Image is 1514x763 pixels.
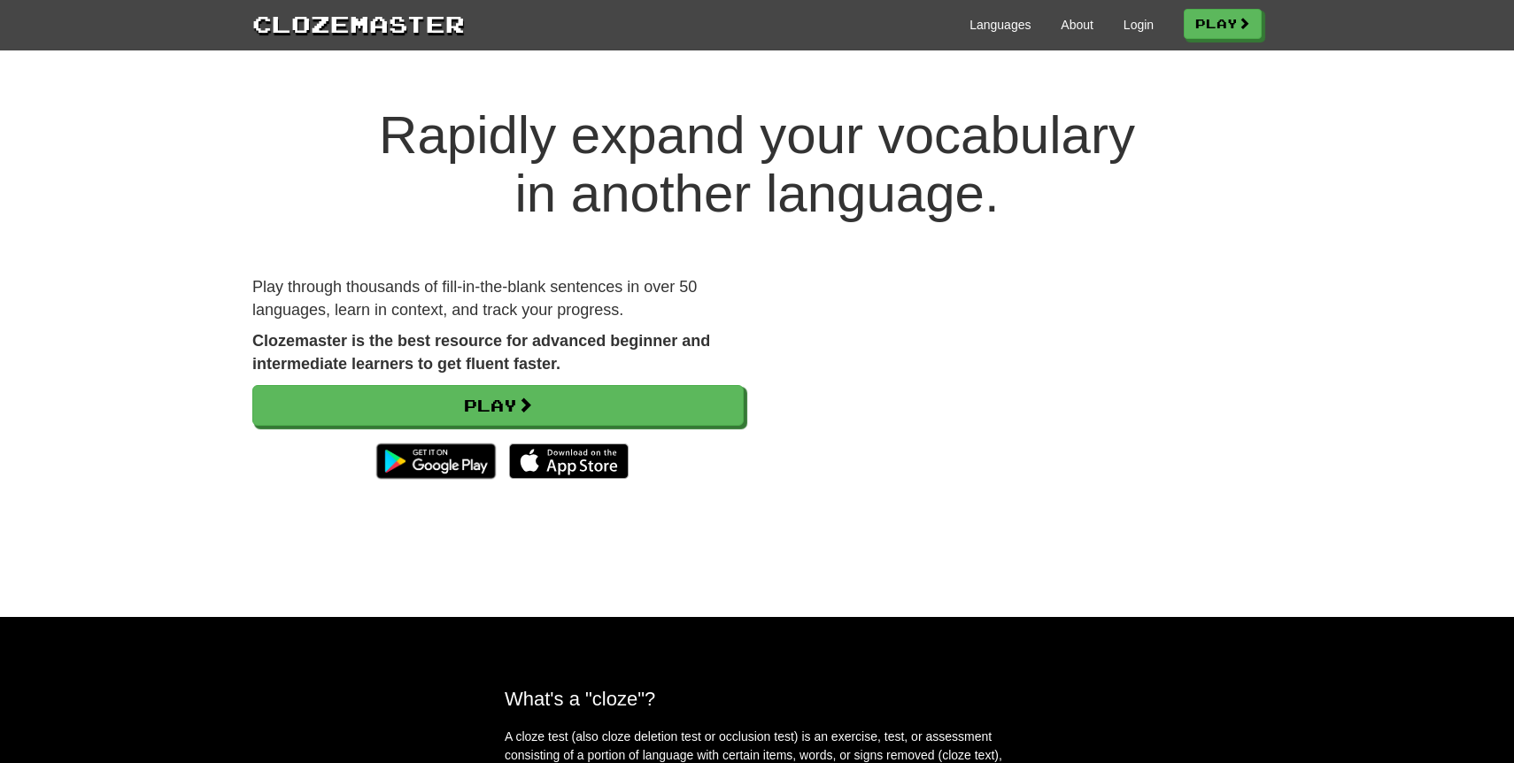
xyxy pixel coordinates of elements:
a: About [1061,16,1093,34]
img: Download_on_the_App_Store_Badge_US-UK_135x40-25178aeef6eb6b83b96f5f2d004eda3bffbb37122de64afbaef7... [509,443,629,479]
a: Languages [969,16,1031,34]
a: Play [1184,9,1262,39]
a: Play [252,385,744,426]
strong: Clozemaster is the best resource for advanced beginner and intermediate learners to get fluent fa... [252,332,710,373]
a: Login [1124,16,1154,34]
p: Play through thousands of fill-in-the-blank sentences in over 50 languages, learn in context, and... [252,276,744,321]
img: Get it on Google Play [367,435,505,488]
a: Clozemaster [252,7,465,40]
h2: What's a "cloze"? [505,688,1009,710]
